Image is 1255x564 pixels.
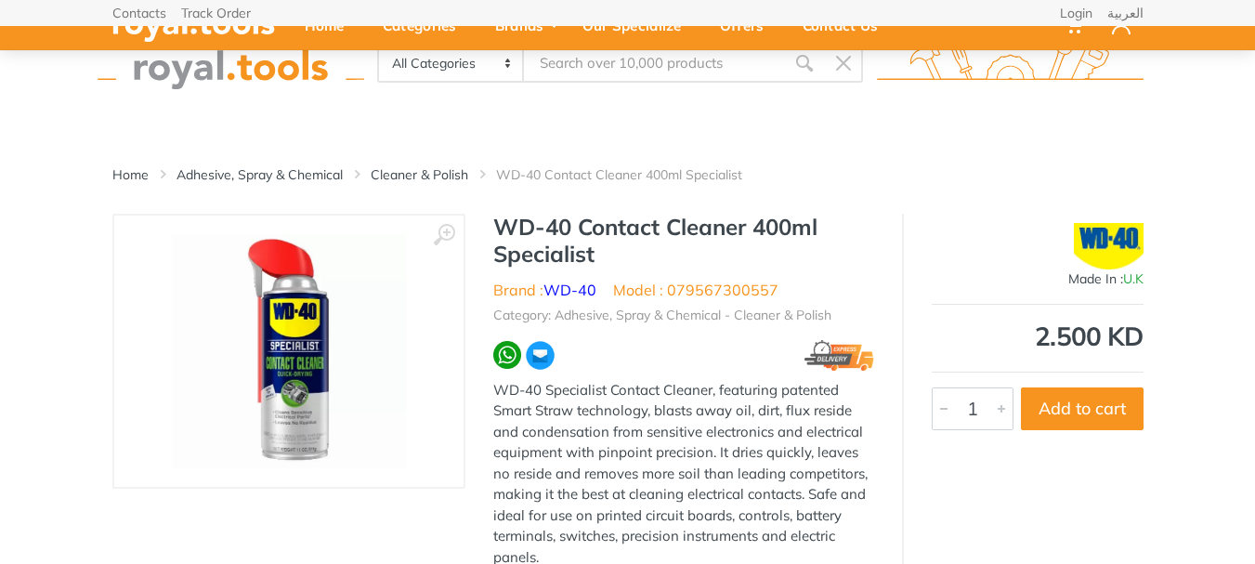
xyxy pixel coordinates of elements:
[1074,223,1144,269] img: WD-40
[804,340,874,371] img: express.png
[172,234,406,468] img: Royal Tools - WD-40 Contact Cleaner 400ml Specialist
[493,214,874,268] h1: WD-40 Contact Cleaner 400ml Specialist
[543,281,596,299] a: WD-40
[932,323,1144,349] div: 2.500 KD
[493,341,521,369] img: wa.webp
[932,269,1144,289] div: Made In :
[524,44,784,83] input: Site search
[493,279,596,301] li: Brand :
[98,38,364,89] img: royal.tools Logo
[379,46,525,81] select: Category
[525,340,556,371] img: ma.webp
[613,279,778,301] li: Model : 079567300557
[1021,387,1144,430] button: Add to cart
[112,165,149,184] a: Home
[371,165,468,184] a: Cleaner & Polish
[112,7,166,20] a: Contacts
[493,306,831,325] li: Category: Adhesive, Spray & Chemical - Cleaner & Polish
[176,165,343,184] a: Adhesive, Spray & Chemical
[1060,7,1092,20] a: Login
[1107,7,1144,20] a: العربية
[877,38,1144,89] img: royal.tools Logo
[181,7,251,20] a: Track Order
[496,165,770,184] li: WD-40 Contact Cleaner 400ml Specialist
[112,165,1144,184] nav: breadcrumb
[1123,270,1144,287] span: U.K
